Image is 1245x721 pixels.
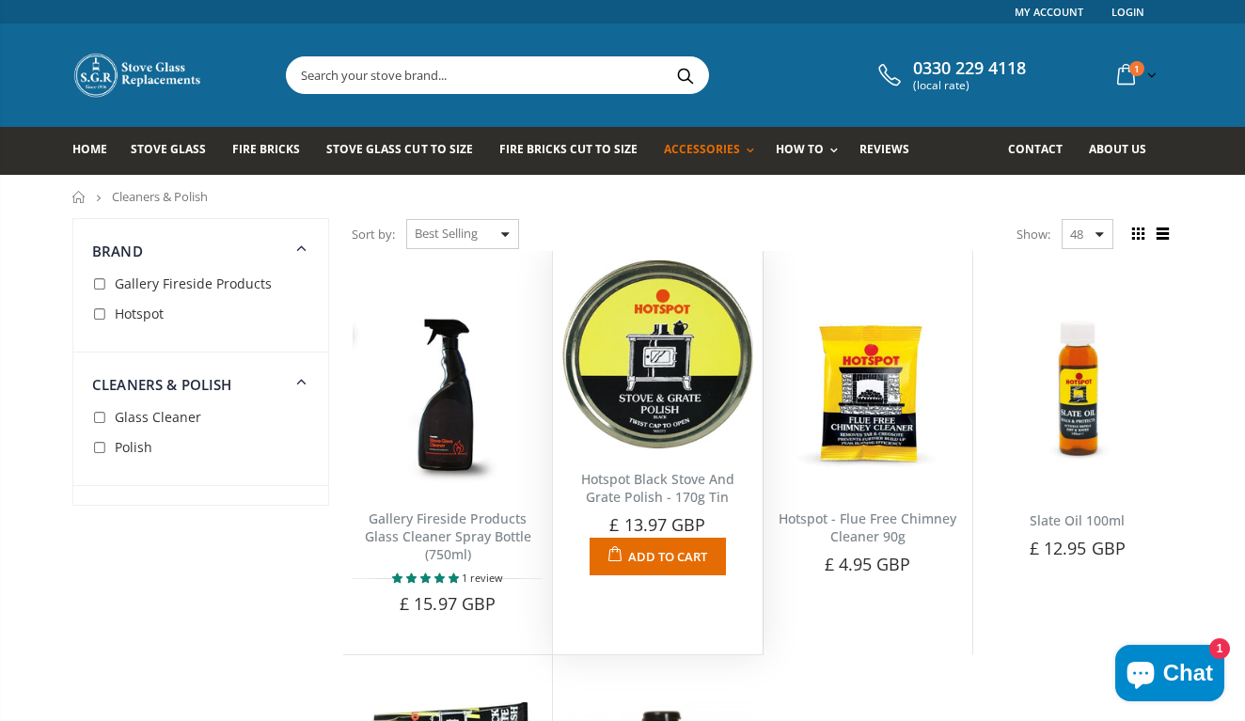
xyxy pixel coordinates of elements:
img: Flue Cleaner 90g [773,298,963,488]
a: Contact [1008,127,1077,175]
a: Stove Glass [131,127,220,175]
a: About us [1089,127,1160,175]
a: Slate Oil 100ml [1030,511,1125,529]
a: Hotspot Black Stove And Grate Polish - 170g Tin [581,470,734,506]
span: Add to Cart [628,548,707,565]
span: About us [1089,141,1146,157]
span: 5.00 stars [392,571,462,585]
input: Search your stove brand... [287,57,919,93]
a: Hotspot - Flue Free Chimney Cleaner 90g [779,509,956,545]
span: Polish [115,438,152,456]
a: Reviews [859,127,923,175]
span: Home [72,141,107,157]
span: 1 review [462,571,503,585]
span: Fire Bricks [232,141,300,157]
span: How To [776,141,824,157]
inbox-online-store-chat: Shopify online store chat [1110,645,1230,706]
a: Home [72,191,87,203]
button: Add to Cart [590,538,726,575]
span: Contact [1008,141,1063,157]
span: £ 4.95 GBP [825,553,911,575]
span: Reviews [859,141,909,157]
span: Cleaners & Polish [112,188,208,205]
span: Fire Bricks Cut To Size [499,141,638,157]
span: £ 12.95 GBP [1030,537,1126,559]
img: The Gallery Stove Glass Cleaner Spray Bottle (750ml) [353,298,543,488]
span: Glass Cleaner [115,408,201,426]
a: Fire Bricks [232,127,314,175]
img: Stove Glass Replacement [72,52,204,99]
span: 0330 229 4118 [913,58,1026,79]
a: Accessories [664,127,764,175]
a: 1 [1110,56,1160,93]
span: Stove Glass Cut To Size [326,141,472,157]
span: £ 15.97 GBP [400,592,496,615]
a: 0330 229 4118 (local rate) [874,58,1026,92]
a: How To [776,127,847,175]
span: Grid view [1127,224,1148,244]
span: 1 [1129,61,1144,76]
a: Fire Bricks Cut To Size [499,127,652,175]
a: Gallery Fireside Products Glass Cleaner Spray Bottle (750ml) [365,509,531,563]
button: Search [664,57,706,93]
span: Sort by: [352,218,395,251]
span: (local rate) [913,79,1026,92]
span: Show: [1016,219,1050,249]
a: Stove Glass Cut To Size [326,127,486,175]
span: List view [1152,224,1173,244]
span: Cleaners & Polish [92,375,232,394]
span: Accessories [664,141,740,157]
span: Brand [92,242,143,260]
span: Gallery Fireside Products [115,274,272,292]
span: £ 13.97 GBP [609,513,705,536]
img: Slate Oil 100ml [983,298,1173,488]
span: Stove Glass [131,141,206,157]
img: Hotspot Black Stove And Grate Polish - 170g Tin [562,260,752,448]
a: Home [72,127,121,175]
span: Hotspot [115,305,164,322]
